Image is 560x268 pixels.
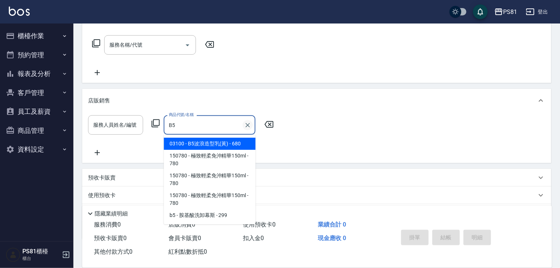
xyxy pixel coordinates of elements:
[3,102,70,121] button: 員工及薪資
[3,83,70,102] button: 客戶管理
[82,186,551,204] div: 使用預收卡
[94,221,121,228] span: 服務消費 0
[22,248,60,255] h5: PS81櫃檯
[164,189,255,209] span: 150780 - 極致輕柔免沖精華150ml - 780
[168,235,201,242] span: 會員卡販賣 0
[491,4,520,19] button: PS81
[169,112,193,117] label: 商品代號/名稱
[3,140,70,159] button: 資料設定
[3,46,70,65] button: 預約管理
[243,235,264,242] span: 扣入金 0
[9,7,30,16] img: Logo
[94,248,132,255] span: 其他付款方式 0
[94,235,127,242] span: 預收卡販賣 0
[6,247,21,262] img: Person
[243,221,276,228] span: 使用預收卡 0
[523,5,551,19] button: 登出
[168,221,195,228] span: 店販消費 0
[3,121,70,140] button: 商品管理
[88,192,116,199] p: 使用預收卡
[164,170,255,189] span: 150780 - 極致輕柔免沖精華150ml - 780
[3,26,70,46] button: 櫃檯作業
[182,39,193,51] button: Open
[82,89,551,112] div: 店販銷售
[22,255,60,262] p: 櫃台
[82,169,551,186] div: 預收卡販賣
[243,120,253,130] button: Clear
[164,150,255,170] span: 150780 - 極致輕柔免沖精華150ml - 780
[164,138,255,150] span: 03100 - B5波浪造型乳(黃) - 680
[82,204,551,222] div: 其他付款方式
[3,64,70,83] button: 報表及分析
[168,248,207,255] span: 紅利點數折抵 0
[88,174,116,182] p: 預收卡販賣
[318,235,346,242] span: 現金應收 0
[95,210,128,218] p: 隱藏業績明細
[503,7,517,17] div: PS81
[473,4,488,19] button: save
[318,221,346,228] span: 業績合計 0
[164,209,255,221] span: b5 - 胺基酸洗卸幕斯 - 299
[88,97,110,105] p: 店販銷售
